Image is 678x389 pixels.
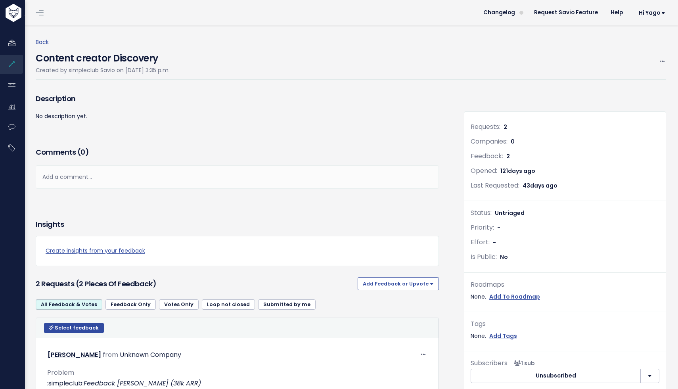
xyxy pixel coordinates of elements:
h3: Comments ( ) [36,147,439,158]
span: Changelog [483,10,515,15]
a: [PERSON_NAME] [48,350,101,359]
h3: Description [36,93,439,104]
p: :simpleclub: [47,379,427,388]
span: Is Public: [471,252,497,261]
div: Roadmaps [471,279,659,291]
div: None. [471,331,659,341]
span: 2 [506,152,510,160]
button: Unsubscribed [471,369,641,383]
div: Unknown Company [120,349,181,361]
span: Requests: [471,122,500,131]
span: - [493,238,496,246]
span: days ago [508,167,535,175]
a: Feedback Only [105,299,156,310]
span: Effort: [471,238,490,247]
span: Status: [471,208,492,217]
span: from [103,350,118,359]
a: Add Tags [489,331,517,341]
h4: Content creator Discovery [36,47,170,65]
img: logo-white.9d6f32f41409.svg [4,4,65,22]
span: Last Requested: [471,181,519,190]
span: 2 [504,123,507,131]
a: Loop not closed [202,299,255,310]
a: Add To Roadmap [489,292,540,302]
a: Request Savio Feature [528,7,604,19]
span: 0 [511,138,515,146]
span: No [500,253,508,261]
a: Back [36,38,49,46]
p: No description yet. [36,111,439,121]
button: Select feedback [44,323,104,333]
a: Create insights from your feedback [46,246,429,256]
a: Help [604,7,629,19]
span: Feedback: [471,151,503,161]
span: Priority: [471,223,494,232]
div: Tags [471,318,659,330]
h3: 2 Requests (2 pieces of Feedback) [36,278,354,289]
span: Untriaged [495,209,525,217]
a: All Feedback & Votes [36,299,102,310]
span: Created by simpleclub Savio on [DATE] 3:35 p.m. [36,66,170,74]
h3: Insights [36,219,64,230]
span: Companies: [471,137,508,146]
span: Select feedback [55,324,99,331]
span: Subscribers [471,358,508,368]
em: Feedback [PERSON_NAME] (38k ARR) [84,379,201,388]
button: Add Feedback or Upvote [358,277,439,290]
a: Votes Only [159,299,199,310]
a: Submitted by me [258,299,316,310]
span: Hi Yago [639,10,665,16]
span: 0 [80,147,85,157]
span: - [497,224,500,232]
span: Problem [47,368,74,377]
span: days ago [530,182,557,190]
span: 121 [500,167,535,175]
a: Hi Yago [629,7,672,19]
span: Opened: [471,166,497,175]
span: <p><strong>Subscribers</strong><br><br> - Dmitry Khromov<br> </p> [511,359,535,367]
div: None. [471,292,659,302]
div: Add a comment... [36,165,439,189]
span: 43 [523,182,557,190]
